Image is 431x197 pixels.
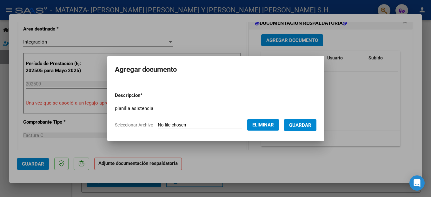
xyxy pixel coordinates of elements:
[247,119,279,131] button: Eliminar
[409,175,425,191] div: Open Intercom Messenger
[252,122,274,128] span: Eliminar
[289,122,311,128] span: Guardar
[284,119,316,131] button: Guardar
[115,64,316,76] h2: Agregar documento
[115,92,176,99] p: Descripcion
[115,122,153,127] span: Seleccionar Archivo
